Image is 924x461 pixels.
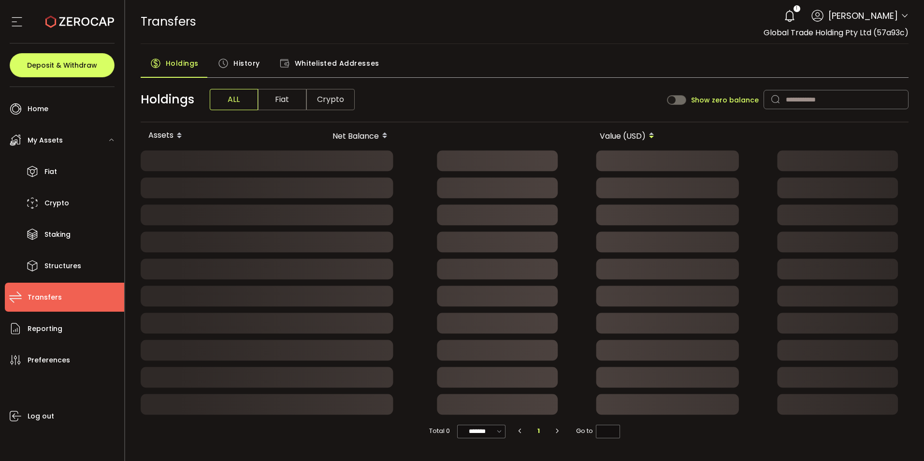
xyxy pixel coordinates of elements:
span: [PERSON_NAME] [828,9,898,22]
span: Go to [576,424,620,438]
span: Log out [28,409,54,423]
span: Reporting [28,322,62,336]
span: Home [28,102,48,116]
span: Transfers [28,290,62,304]
li: 1 [530,424,548,438]
span: Transfers [141,13,196,30]
span: Whitelisted Addresses [295,54,379,73]
span: Holdings [141,90,194,109]
span: Structures [44,259,81,273]
span: Global Trade Holding Pty Ltd (57a93c) [764,27,909,38]
iframe: Chat Widget [876,415,924,461]
span: Holdings [166,54,199,73]
span: Crypto [306,89,355,110]
span: Preferences [28,353,70,367]
span: Deposit & Withdraw [27,62,97,69]
span: Fiat [258,89,306,110]
span: ALL [210,89,258,110]
span: Show zero balance [691,97,759,103]
div: Value (USD) [529,128,662,144]
div: Net Balance [262,128,395,144]
span: Fiat [44,165,57,179]
div: Assets [141,128,262,144]
button: Deposit & Withdraw [10,53,115,77]
span: Staking [44,228,71,242]
span: Total 0 [429,424,450,438]
span: History [233,54,260,73]
span: 1 [796,5,797,12]
span: My Assets [28,133,63,147]
span: Crypto [44,196,69,210]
